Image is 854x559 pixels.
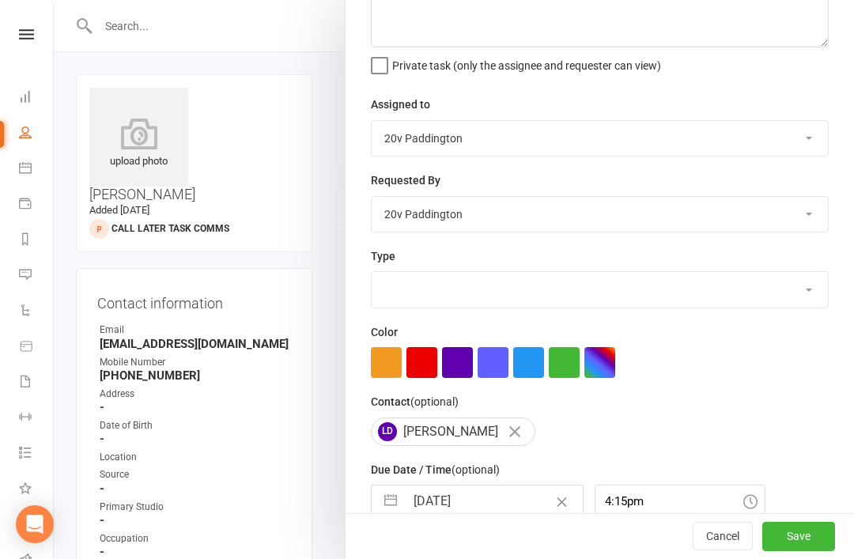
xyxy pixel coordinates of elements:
[392,54,661,72] span: Private task (only the assignee and requester can view)
[378,422,397,441] span: LD
[371,393,459,410] label: Contact
[371,323,398,341] label: Color
[452,463,500,476] small: (optional)
[371,417,535,446] div: [PERSON_NAME]
[371,96,430,113] label: Assigned to
[762,523,835,551] button: Save
[19,116,55,152] a: People
[19,187,55,223] a: Payments
[19,223,55,259] a: Reports
[19,81,55,116] a: Dashboard
[693,523,753,551] button: Cancel
[19,152,55,187] a: Calendar
[371,247,395,265] label: Type
[19,330,55,365] a: Product Sales
[371,172,440,189] label: Requested By
[371,461,500,478] label: Due Date / Time
[16,505,54,543] div: Open Intercom Messenger
[19,472,55,508] a: What's New
[410,395,459,408] small: (optional)
[548,486,576,516] button: Clear Date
